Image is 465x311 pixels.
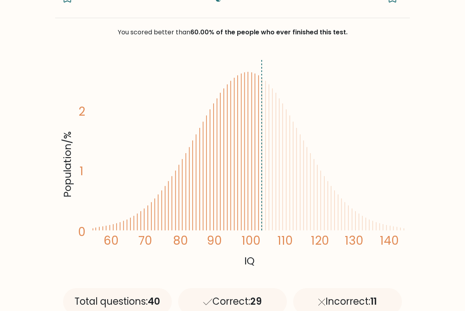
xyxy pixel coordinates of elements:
tspan: 110 [278,232,293,249]
tspan: IQ [244,254,255,268]
span: 40 [148,295,160,308]
tspan: 130 [345,232,363,249]
tspan: 70 [138,232,152,249]
tspan: 0 [78,224,86,240]
tspan: 90 [207,232,222,249]
tspan: 60 [104,232,119,249]
span: 11 [370,295,377,308]
tspan: 1 [80,163,84,179]
tspan: 100 [242,232,261,249]
tspan: 120 [311,232,329,249]
span: 60.00% of the people who ever finished this test. [190,28,348,37]
span: 29 [250,295,262,308]
tspan: Population/% [60,131,74,197]
div: You scored better than [55,28,410,37]
tspan: 80 [173,232,188,249]
tspan: 2 [78,103,85,120]
tspan: 140 [380,232,399,249]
